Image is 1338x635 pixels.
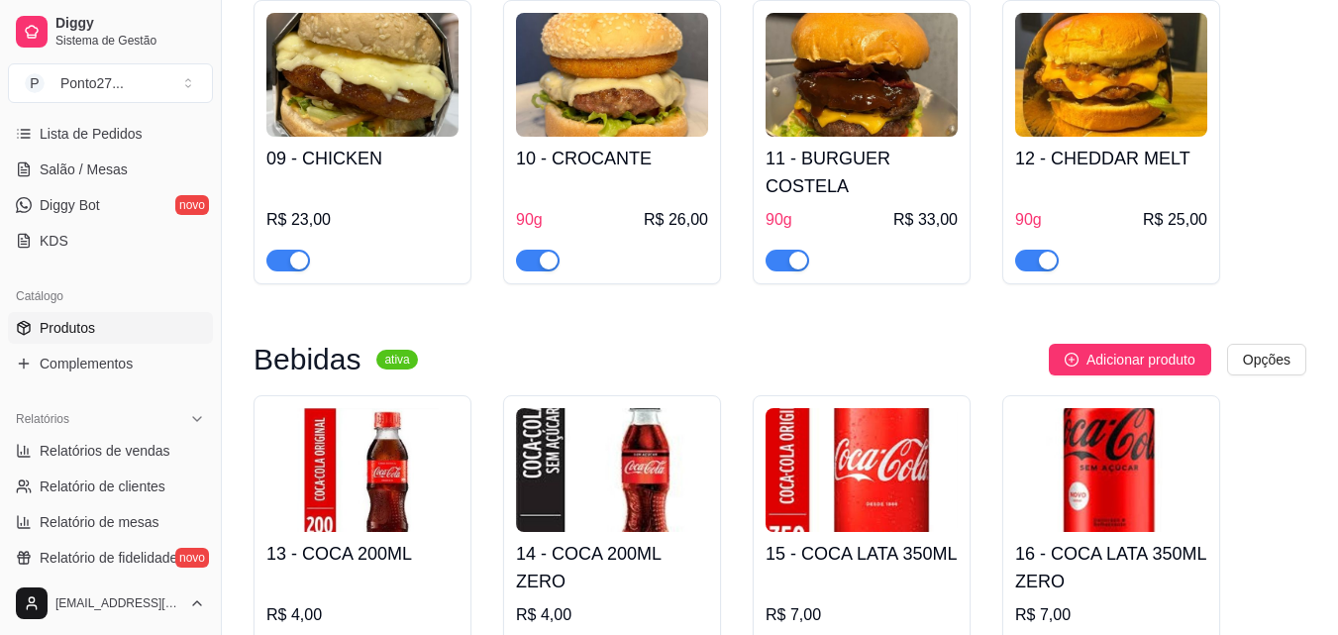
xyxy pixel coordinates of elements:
span: 90g [1015,208,1042,232]
span: Relatório de clientes [40,476,165,496]
div: Catálogo [8,280,213,312]
span: Relatórios de vendas [40,441,170,461]
span: Opções [1243,349,1290,370]
span: Relatórios [16,411,69,427]
div: R$ 7,00 [766,603,958,627]
button: Opções [1227,344,1306,375]
span: Salão / Mesas [40,159,128,179]
span: R$ 26,00 [644,208,708,232]
span: Diggy [55,15,205,33]
a: Relatórios de vendas [8,435,213,467]
div: R$ 4,00 [516,603,708,627]
span: KDS [40,231,68,251]
sup: ativa [376,350,417,370]
span: R$ 33,00 [893,208,958,232]
span: plus-circle [1065,353,1079,367]
h3: Bebidas [254,348,360,371]
img: product-image [266,408,459,532]
h4: 09 - CHICKEN [266,145,459,172]
h4: 10 - CROCANTE [516,145,708,172]
h4: 15 - COCA LATA 350ML [766,540,958,568]
span: Adicionar produto [1086,349,1195,370]
h4: 14 - COCA 200ML ZERO [516,540,708,595]
h4: 11 - BURGUER COSTELA [766,145,958,200]
img: product-image [766,408,958,532]
a: Lista de Pedidos [8,118,213,150]
img: product-image [266,13,459,137]
h4: 12 - CHEDDAR MELT [1015,145,1207,172]
img: product-image [516,408,708,532]
div: R$ 7,00 [1015,603,1207,627]
img: product-image [1015,408,1207,532]
span: Produtos [40,318,95,338]
button: Select a team [8,63,213,103]
span: [EMAIL_ADDRESS][DOMAIN_NAME] [55,595,181,611]
span: R$ 25,00 [1143,208,1207,232]
a: DiggySistema de Gestão [8,8,213,55]
h4: 16 - COCA LATA 350ML ZERO [1015,540,1207,595]
button: [EMAIL_ADDRESS][DOMAIN_NAME] [8,580,213,627]
a: Relatório de mesas [8,506,213,538]
img: product-image [766,13,958,137]
img: product-image [516,13,708,137]
span: P [25,73,45,93]
div: R$ 4,00 [266,603,459,627]
a: Diggy Botnovo [8,189,213,221]
a: Relatório de fidelidadenovo [8,542,213,574]
a: Salão / Mesas [8,154,213,185]
a: Relatório de clientes [8,471,213,502]
span: Relatório de mesas [40,512,159,532]
span: Relatório de fidelidade [40,548,177,568]
button: Adicionar produto [1049,344,1211,375]
span: Diggy Bot [40,195,100,215]
h4: 13 - COCA 200ML [266,540,459,568]
span: 90g [766,208,792,232]
img: product-image [1015,13,1207,137]
a: KDS [8,225,213,257]
div: R$ 23,00 [266,208,459,232]
span: 90g [516,208,543,232]
div: Ponto27 ... [60,73,124,93]
span: Complementos [40,354,133,373]
span: Lista de Pedidos [40,124,143,144]
span: Sistema de Gestão [55,33,205,49]
a: Produtos [8,312,213,344]
a: Complementos [8,348,213,379]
